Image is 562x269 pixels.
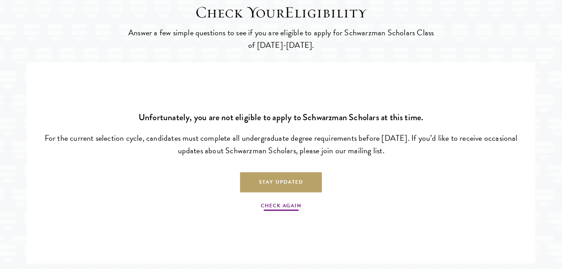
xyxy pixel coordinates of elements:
[261,202,301,212] a: Check Again
[139,111,423,124] strong: Unfortunately, you are not eligible to apply to Schwarzman Scholars at this time.
[127,3,435,22] h2: Check Your Eligibility
[34,132,528,157] p: For the current selection cycle, candidates must complete all undergraduate degree requirements b...
[240,172,322,193] a: Stay Updated
[127,26,435,51] p: Answer a few simple questions to see if you are eligible to apply for Schwarzman Scholars Class o...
